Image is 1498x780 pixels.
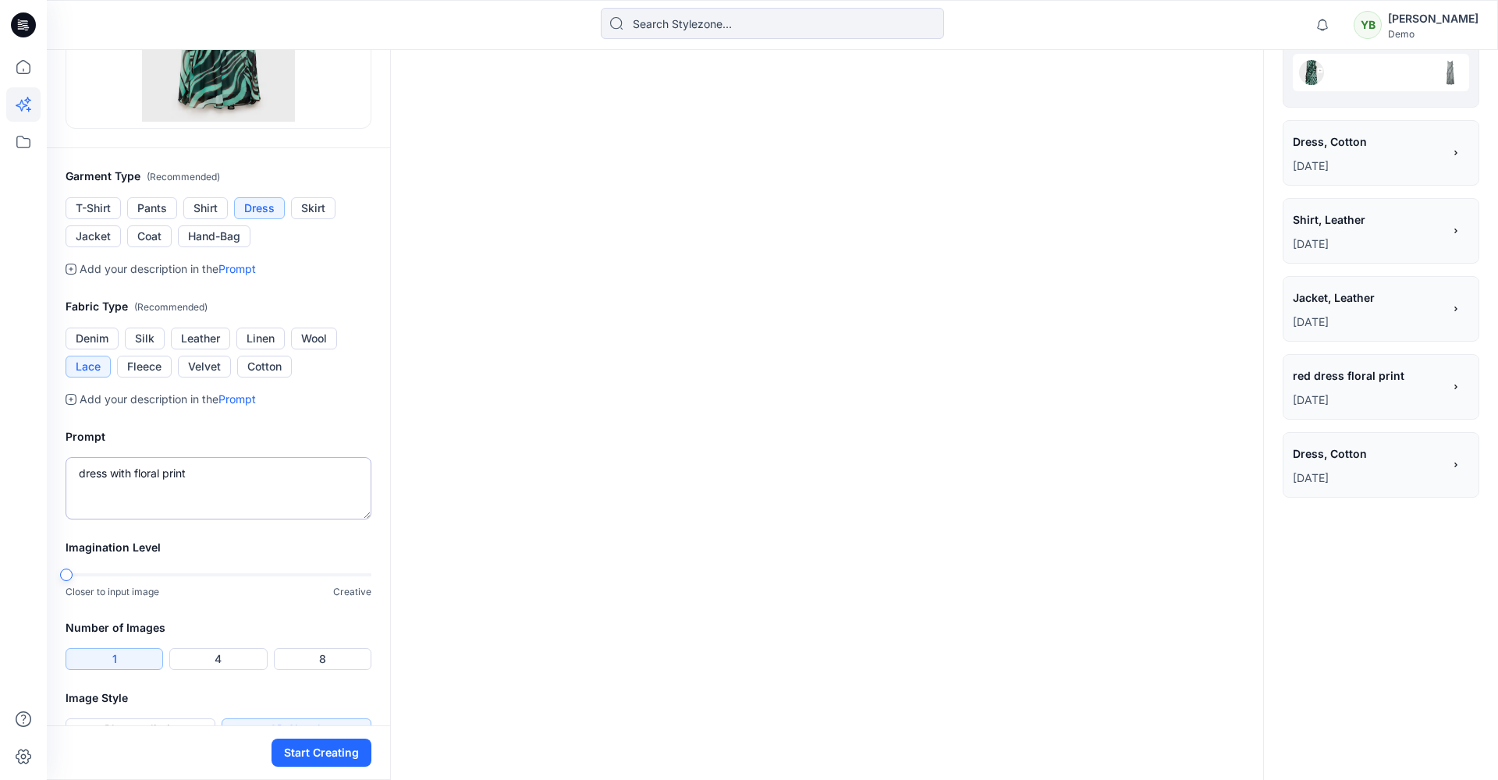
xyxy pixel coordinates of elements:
[66,457,371,519] textarea: dress with floral print
[274,648,371,670] button: 8
[1388,28,1478,40] div: Demo
[291,328,337,349] button: Wool
[272,739,371,767] button: Start Creating
[80,260,256,278] p: Add your description in the
[66,718,215,740] button: Photorealistic
[1293,286,1441,309] span: Jacket, Leather
[127,225,172,247] button: Coat
[66,225,121,247] button: Jacket
[1293,130,1441,153] span: Dress, Cotton
[127,197,177,219] button: Pants
[178,225,250,247] button: Hand-Bag
[66,584,159,600] p: Closer to input image
[125,328,165,349] button: Silk
[1293,391,1443,409] p: July 01, 2025
[1293,157,1443,175] p: July 09, 2025
[1293,235,1443,253] p: July 01, 2025
[1293,442,1441,465] span: Dress, Cotton
[134,301,208,313] span: ( Recommended )
[218,262,256,275] a: Prompt
[66,427,371,446] h2: Prompt
[601,8,944,39] input: Search Stylezone…
[147,171,220,183] span: ( Recommended )
[66,167,371,186] h2: Garment Type
[66,619,371,637] h2: Number of Images
[218,392,256,406] a: Prompt
[1293,469,1443,487] p: July 01, 2025
[1293,208,1441,231] span: Shirt, Leather
[291,197,335,219] button: Skirt
[66,689,371,707] h2: Image Style
[178,356,231,378] button: Velvet
[234,197,285,219] button: Dress
[1438,60,1463,85] img: 0.png
[1354,11,1382,39] div: YB
[1299,60,1324,85] img: eyJhbGciOiJIUzI1NiIsImtpZCI6IjAiLCJ0eXAiOiJKV1QifQ.eyJkYXRhIjp7InR5cGUiOiJzdG9yYWdlIiwicGF0aCI6Im...
[171,328,230,349] button: Leather
[1388,9,1478,28] div: [PERSON_NAME]
[169,648,267,670] button: 4
[1293,313,1443,331] p: July 01, 2025
[80,390,256,409] p: Add your description in the
[66,297,371,317] h2: Fabric Type
[66,538,371,557] h2: Imagination Level
[333,584,371,600] p: Creative
[117,356,172,378] button: Fleece
[66,648,163,670] button: 1
[183,197,228,219] button: Shirt
[222,718,371,740] button: 2D Sketch
[236,328,285,349] button: Linen
[237,356,292,378] button: Cotton
[1293,364,1441,387] span: red dress floral print
[66,328,119,349] button: Denim
[66,197,121,219] button: T-Shirt
[66,356,111,378] button: Lace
